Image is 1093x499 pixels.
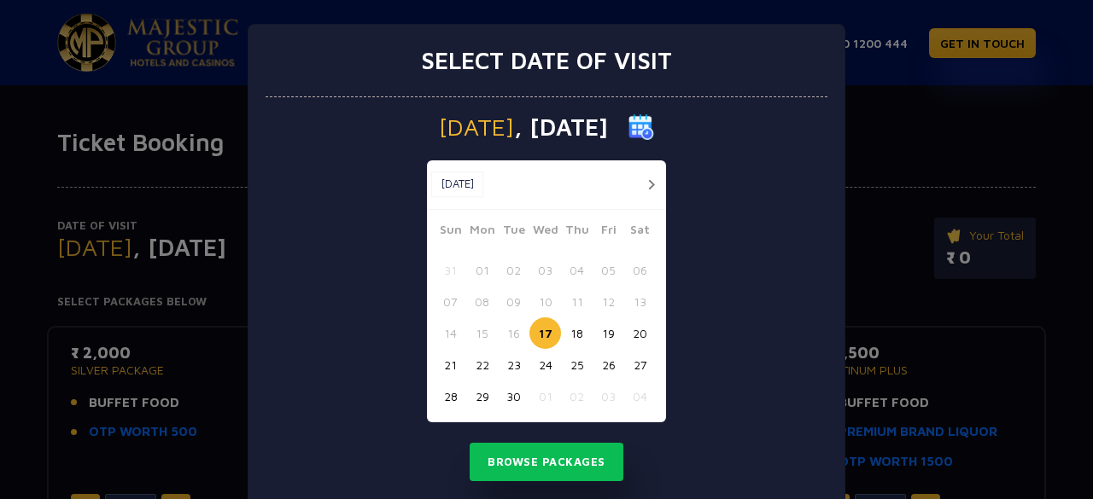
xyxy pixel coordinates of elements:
[561,220,593,244] span: Thu
[529,286,561,317] button: 10
[466,254,498,286] button: 01
[628,114,654,140] img: calender icon
[593,286,624,317] button: 12
[435,286,466,317] button: 07
[439,115,514,139] span: [DATE]
[435,254,466,286] button: 31
[466,349,498,380] button: 22
[498,286,529,317] button: 09
[466,220,498,244] span: Mon
[435,380,466,412] button: 28
[498,220,529,244] span: Tue
[498,380,529,412] button: 30
[529,317,561,349] button: 17
[624,380,656,412] button: 04
[470,443,623,482] button: Browse Packages
[561,286,593,317] button: 11
[561,380,593,412] button: 02
[561,349,593,380] button: 25
[435,317,466,349] button: 14
[498,349,529,380] button: 23
[593,220,624,244] span: Fri
[561,254,593,286] button: 04
[624,220,656,244] span: Sat
[466,286,498,317] button: 08
[529,254,561,286] button: 03
[624,349,656,380] button: 27
[435,220,466,244] span: Sun
[498,254,529,286] button: 02
[466,380,498,412] button: 29
[593,349,624,380] button: 26
[593,317,624,349] button: 19
[529,380,561,412] button: 01
[561,317,593,349] button: 18
[431,171,483,197] button: [DATE]
[466,317,498,349] button: 15
[529,349,561,380] button: 24
[593,380,624,412] button: 03
[624,254,656,286] button: 06
[514,115,608,139] span: , [DATE]
[435,349,466,380] button: 21
[421,46,672,75] h3: Select date of visit
[529,220,561,244] span: Wed
[498,317,529,349] button: 16
[624,286,656,317] button: 13
[624,317,656,349] button: 20
[593,254,624,286] button: 05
